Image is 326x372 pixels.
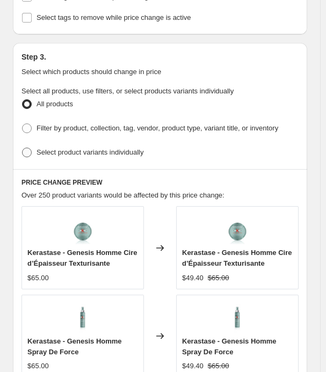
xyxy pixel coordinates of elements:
[182,249,292,267] span: Kerastase - Genesis Homme Cire d’Épaisseur Texturisante
[27,361,49,371] div: $65.00
[27,337,122,356] span: Kerastase - Genesis Homme Spray De Force
[21,87,234,95] span: Select all products, use filters, or select products variants individually
[21,178,299,187] h6: PRICE CHANGE PREVIEW
[182,337,277,356] span: Kerastase - Genesis Homme Spray De Force
[37,100,73,108] span: All products
[221,301,253,333] img: 2022-GenesisHomme-PDP-Product-Spray_80x.jpg
[37,124,278,132] span: Filter by product, collection, tag, vendor, product type, variant title, or inventory
[67,301,99,333] img: 2022-GenesisHomme-PDP-Product-Spray_80x.jpg
[37,148,143,156] span: Select product variants individually
[37,13,191,21] span: Select tags to remove while price change is active
[27,273,49,283] div: $65.00
[21,191,224,199] span: Over 250 product variants would be affected by this price change:
[221,212,253,244] img: 2022-GenesisHomme-PDP-Product-Cire_80x.jpg
[21,67,299,77] p: Select which products should change in price
[208,361,229,371] strike: $65.00
[182,361,204,371] div: $49.40
[27,249,137,267] span: Kerastase - Genesis Homme Cire d’Épaisseur Texturisante
[21,52,299,62] h2: Step 3.
[208,273,229,283] strike: $65.00
[182,273,204,283] div: $49.40
[67,212,99,244] img: 2022-GenesisHomme-PDP-Product-Cire_80x.jpg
